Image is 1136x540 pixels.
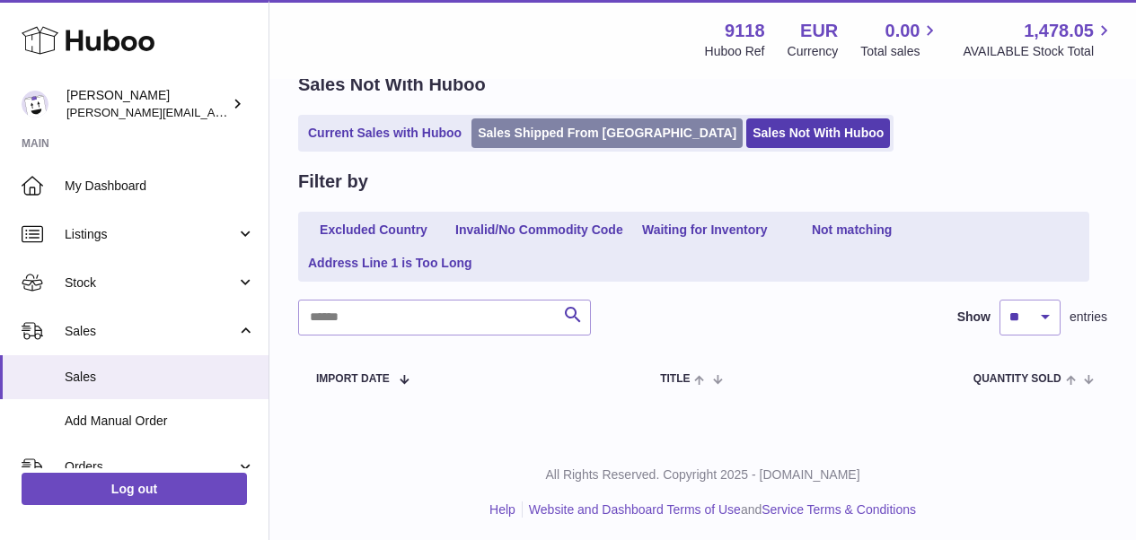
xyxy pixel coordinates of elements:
a: Service Terms & Conditions [762,502,916,517]
span: [PERSON_NAME][EMAIL_ADDRESS][PERSON_NAME][DOMAIN_NAME] [66,105,456,119]
span: entries [1070,309,1107,326]
a: Invalid/No Commodity Code [449,215,630,245]
span: Stock [65,274,236,292]
strong: 9118 [725,19,765,43]
span: 0.00 [885,19,920,43]
div: Currency [788,43,839,60]
a: Not matching [780,215,924,245]
a: Address Line 1 is Too Long [302,248,479,278]
span: Total sales [860,43,940,60]
span: Sales [65,369,255,386]
span: Listings [65,226,236,243]
strong: EUR [800,19,838,43]
span: Orders [65,458,236,475]
a: 0.00 Total sales [860,19,940,60]
span: My Dashboard [65,178,255,195]
span: Import date [316,373,390,385]
a: Log out [22,473,247,505]
a: Sales Not With Huboo [746,118,890,148]
span: Quantity Sold [973,373,1061,385]
img: freddie.sawkins@czechandspeake.com [22,91,48,118]
label: Show [957,309,991,326]
div: Huboo Ref [705,43,765,60]
span: Title [660,373,690,385]
a: Help [489,502,515,517]
span: Sales [65,323,236,340]
h2: Filter by [298,170,368,194]
a: Website and Dashboard Terms of Use [529,502,741,517]
a: Excluded Country [302,215,445,245]
div: [PERSON_NAME] [66,87,228,121]
span: 1,478.05 [1024,19,1094,43]
span: AVAILABLE Stock Total [963,43,1114,60]
a: Waiting for Inventory [633,215,777,245]
a: Sales Shipped From [GEOGRAPHIC_DATA] [471,118,743,148]
a: 1,478.05 AVAILABLE Stock Total [963,19,1114,60]
h2: Sales Not With Huboo [298,73,486,97]
span: Add Manual Order [65,413,255,430]
p: All Rights Reserved. Copyright 2025 - [DOMAIN_NAME] [284,466,1122,483]
a: Current Sales with Huboo [302,118,468,148]
li: and [523,501,916,518]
